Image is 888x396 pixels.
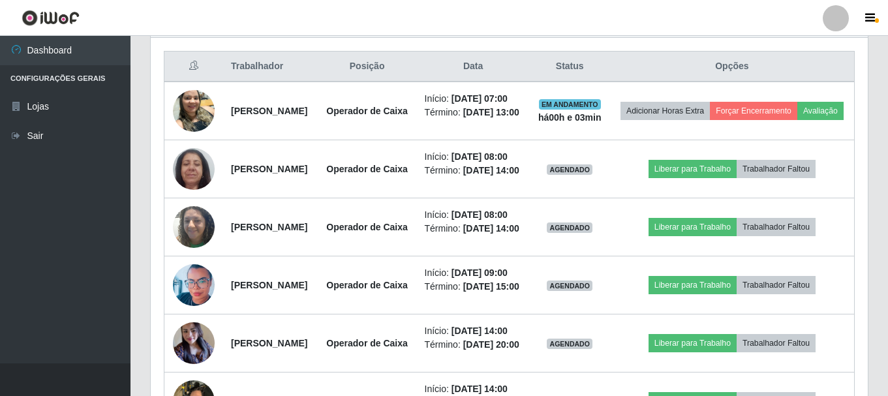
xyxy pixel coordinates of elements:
button: Adicionar Horas Extra [620,102,710,120]
time: [DATE] 14:00 [463,223,519,234]
span: AGENDADO [547,339,592,349]
li: Início: [425,382,522,396]
span: AGENDADO [547,222,592,233]
time: [DATE] 08:00 [452,151,508,162]
th: Opções [610,52,855,82]
strong: Operador de Caixa [326,106,408,116]
time: [DATE] 09:00 [452,267,508,278]
button: Forçar Encerramento [710,102,797,120]
time: [DATE] 13:00 [463,107,519,117]
li: Início: [425,266,522,280]
button: Trabalhador Faltou [737,160,816,178]
time: [DATE] 20:00 [463,339,519,350]
button: Avaliação [797,102,844,120]
time: [DATE] 14:00 [452,384,508,394]
li: Início: [425,208,522,222]
button: Trabalhador Faltou [737,334,816,352]
button: Liberar para Trabalho [649,218,737,236]
time: [DATE] 07:00 [452,93,508,104]
button: Liberar para Trabalho [649,276,737,294]
img: CoreUI Logo [22,10,80,26]
strong: Operador de Caixa [326,280,408,290]
strong: há 00 h e 03 min [538,112,602,123]
strong: Operador de Caixa [326,222,408,232]
li: Término: [425,338,522,352]
li: Início: [425,92,522,106]
img: 1709656431175.jpeg [173,141,215,196]
strong: [PERSON_NAME] [231,338,307,348]
strong: Operador de Caixa [326,338,408,348]
li: Término: [425,106,522,119]
button: Liberar para Trabalho [649,334,737,352]
span: AGENDADO [547,164,592,175]
button: Liberar para Trabalho [649,160,737,178]
th: Posição [318,52,417,82]
li: Início: [425,324,522,338]
li: Término: [425,222,522,236]
button: Trabalhador Faltou [737,218,816,236]
th: Data [417,52,530,82]
time: [DATE] 08:00 [452,209,508,220]
li: Término: [425,164,522,177]
strong: Operador de Caixa [326,164,408,174]
strong: [PERSON_NAME] [231,280,307,290]
img: 1711331188761.jpeg [173,315,215,371]
img: 1650895174401.jpeg [173,259,215,312]
time: [DATE] 15:00 [463,281,519,292]
span: EM ANDAMENTO [539,99,601,110]
img: 1745102593554.jpeg [173,83,215,138]
th: Trabalhador [223,52,318,82]
button: Trabalhador Faltou [737,276,816,294]
strong: [PERSON_NAME] [231,106,307,116]
time: [DATE] 14:00 [463,165,519,175]
img: 1736128144098.jpeg [173,199,215,254]
li: Início: [425,150,522,164]
strong: [PERSON_NAME] [231,164,307,174]
span: AGENDADO [547,281,592,291]
li: Término: [425,280,522,294]
time: [DATE] 14:00 [452,326,508,336]
th: Status [530,52,610,82]
strong: [PERSON_NAME] [231,222,307,232]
